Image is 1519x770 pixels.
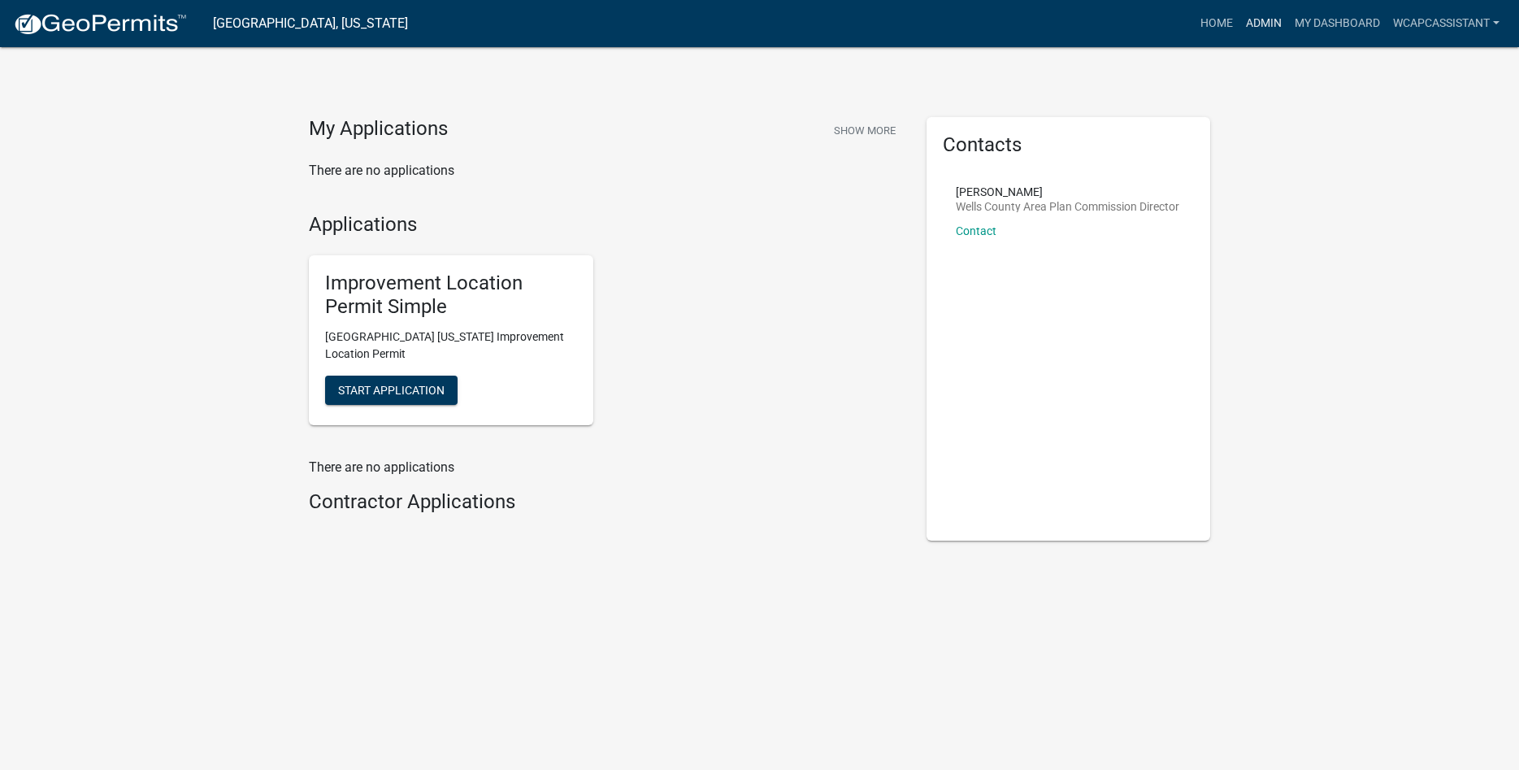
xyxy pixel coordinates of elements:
h4: Applications [309,213,902,237]
p: [PERSON_NAME] [956,186,1179,198]
p: Wells County Area Plan Commission Director [956,201,1179,212]
span: Start Application [338,383,445,396]
p: [GEOGRAPHIC_DATA] [US_STATE] Improvement Location Permit [325,328,577,363]
button: Start Application [325,376,458,405]
wm-workflow-list-section: Applications [309,213,902,438]
wm-workflow-list-section: Contractor Applications [309,490,902,520]
p: There are no applications [309,161,902,181]
p: There are no applications [309,458,902,477]
h4: Contractor Applications [309,490,902,514]
button: Show More [827,117,902,144]
a: wcapcassistant [1387,8,1506,39]
h5: Contacts [943,133,1195,157]
h4: My Applications [309,117,448,141]
h5: Improvement Location Permit Simple [325,272,577,319]
a: Contact [956,224,996,237]
a: Home [1194,8,1239,39]
a: My Dashboard [1288,8,1387,39]
a: [GEOGRAPHIC_DATA], [US_STATE] [213,10,408,37]
a: Admin [1239,8,1288,39]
